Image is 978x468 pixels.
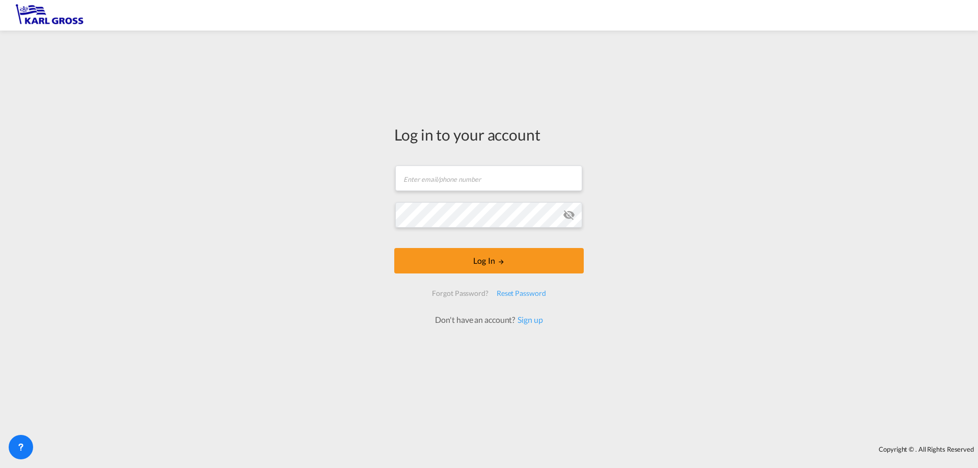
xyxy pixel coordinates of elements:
[515,315,542,324] a: Sign up
[493,284,550,302] div: Reset Password
[395,166,582,191] input: Enter email/phone number
[424,314,554,325] div: Don't have an account?
[15,4,84,27] img: 3269c73066d711f095e541db4db89301.png
[394,248,584,273] button: LOGIN
[563,209,575,221] md-icon: icon-eye-off
[394,124,584,145] div: Log in to your account
[428,284,492,302] div: Forgot Password?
